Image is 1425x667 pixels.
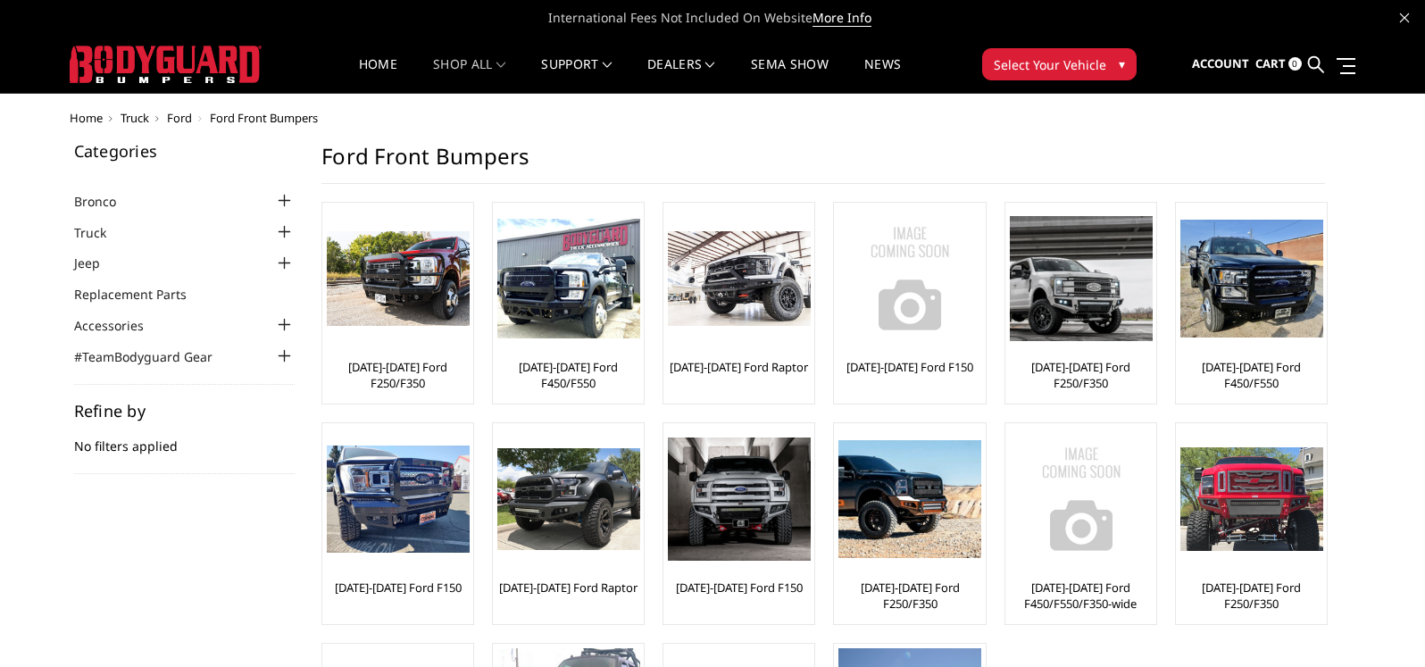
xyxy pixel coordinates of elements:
span: Ford Front Bumpers [210,110,318,126]
h5: Refine by [74,403,296,419]
a: [DATE]-[DATE] Ford F450/F550 [497,359,639,391]
div: No filters applied [74,403,296,474]
a: Support [541,58,612,93]
a: [DATE]-[DATE] Ford F150 [846,359,973,375]
a: Replacement Parts [74,285,209,304]
img: No Image [838,207,981,350]
a: [DATE]-[DATE] Ford F250/F350 [838,579,980,612]
a: [DATE]-[DATE] Ford F150 [676,579,803,596]
a: Jeep [74,254,122,272]
img: No Image [1010,428,1153,571]
a: [DATE]-[DATE] Ford F250/F350 [1180,579,1322,612]
h5: Categories [74,143,296,159]
span: Account [1192,55,1249,71]
a: Home [359,58,397,93]
a: News [864,58,901,93]
a: [DATE]-[DATE] Ford F150 [335,579,462,596]
a: SEMA Show [751,58,829,93]
a: Ford [167,110,192,126]
img: BODYGUARD BUMPERS [70,46,262,83]
a: Dealers [647,58,715,93]
a: Account [1192,40,1249,88]
a: Home [70,110,103,126]
a: [DATE]-[DATE] Ford F250/F350 [327,359,469,391]
a: Accessories [74,316,166,335]
a: More Info [812,9,871,27]
span: 0 [1288,57,1302,71]
span: Select Your Vehicle [994,55,1106,74]
a: [DATE]-[DATE] Ford F250/F350 [1010,359,1152,391]
a: No Image [838,207,980,350]
a: No Image [1010,428,1152,571]
h1: Ford Front Bumpers [321,143,1325,184]
a: #TeamBodyguard Gear [74,347,235,366]
a: [DATE]-[DATE] Ford Raptor [499,579,637,596]
a: [DATE]-[DATE] Ford F450/F550 [1180,359,1322,391]
span: Cart [1255,55,1286,71]
a: Cart 0 [1255,40,1302,88]
a: [DATE]-[DATE] Ford Raptor [670,359,808,375]
a: shop all [433,58,505,93]
a: Truck [121,110,149,126]
a: Truck [74,223,129,242]
a: Bronco [74,192,138,211]
button: Select Your Vehicle [982,48,1137,80]
a: [DATE]-[DATE] Ford F450/F550/F350-wide [1010,579,1152,612]
span: ▾ [1119,54,1125,73]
